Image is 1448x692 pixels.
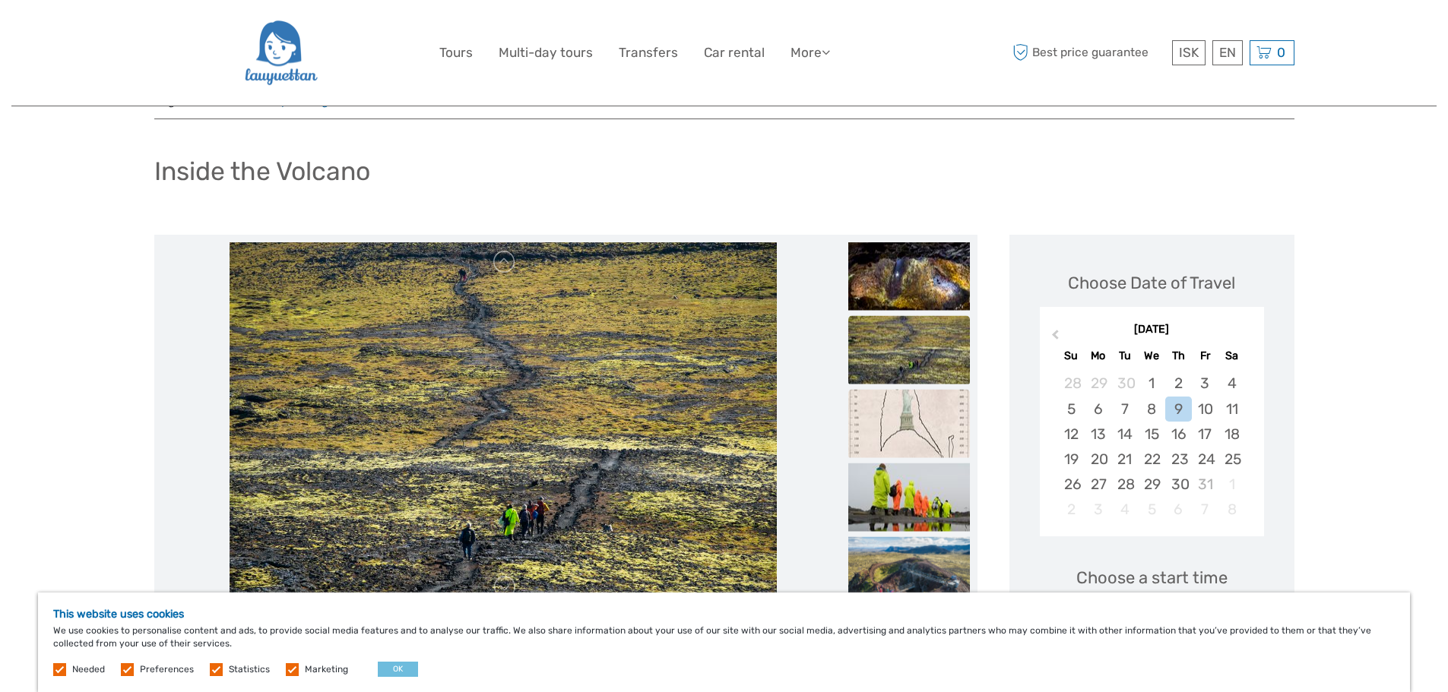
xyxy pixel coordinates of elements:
a: Car rental [704,42,765,64]
div: Choose Saturday, October 18th, 2025 [1218,422,1245,447]
div: Choose Monday, October 20th, 2025 [1085,447,1111,472]
div: Choose Wednesday, October 15th, 2025 [1138,422,1164,447]
label: Marketing [305,663,348,676]
label: Preferences [140,663,194,676]
div: Not available Thursday, November 6th, 2025 [1165,497,1192,522]
div: Fr [1192,346,1218,366]
img: 7ac251c5713f4a2dbe5a120df4a8d976_slider_thumbnail.jpeg [848,242,970,311]
a: More [791,42,830,64]
div: Choose Tuesday, October 14th, 2025 [1111,422,1138,447]
span: Choose a start time [1076,566,1228,589]
div: Choose Friday, October 3rd, 2025 [1192,371,1218,396]
a: Transfers [619,42,678,64]
div: Sa [1218,346,1245,366]
a: Multi-day tours [499,42,593,64]
div: [DATE] [1040,322,1264,338]
label: Statistics [229,663,270,676]
img: 067993594312409d8ae5e9307ead0c2c_slider_thumbnail.jpeg [848,390,970,458]
div: Not available Wednesday, November 5th, 2025 [1138,497,1164,522]
div: EN [1212,40,1243,65]
div: Choose Friday, October 17th, 2025 [1192,422,1218,447]
img: fb0600affdc143718af37a4963468f6f_slider_thumbnail.jpeg [848,316,970,384]
div: Not available Saturday, November 1st, 2025 [1218,472,1245,497]
h1: Inside the Volcano [154,156,370,187]
div: month 2025-10 [1044,371,1259,522]
span: 0 [1275,45,1288,60]
div: Choose Sunday, October 19th, 2025 [1058,447,1085,472]
div: Choose Tuesday, October 7th, 2025 [1111,397,1138,422]
div: Choose Thursday, October 30th, 2025 [1165,472,1192,497]
div: Choose Monday, October 13th, 2025 [1085,422,1111,447]
button: Previous Month [1041,326,1066,350]
div: Choose Date of Travel [1068,271,1235,295]
div: Choose Saturday, October 25th, 2025 [1218,447,1245,472]
div: Choose Saturday, October 11th, 2025 [1218,397,1245,422]
button: OK [378,662,418,677]
div: Choose Wednesday, October 29th, 2025 [1138,472,1164,497]
div: Choose Friday, October 10th, 2025 [1192,397,1218,422]
div: Not available Saturday, November 8th, 2025 [1218,497,1245,522]
div: Choose Sunday, October 5th, 2025 [1058,397,1085,422]
span: Best price guarantee [1009,40,1168,65]
div: Choose Wednesday, October 1st, 2025 [1138,371,1164,396]
div: Choose Monday, October 27th, 2025 [1085,472,1111,497]
label: Needed [72,663,105,676]
div: We [1138,346,1164,366]
p: We're away right now. Please check back later! [21,27,172,39]
div: Choose Wednesday, October 22nd, 2025 [1138,447,1164,472]
div: Choose Friday, October 24th, 2025 [1192,447,1218,472]
img: 2954-36deae89-f5b4-4889-ab42-60a468582106_logo_big.png [243,11,317,94]
div: Choose Sunday, September 28th, 2025 [1058,371,1085,396]
div: Choose Sunday, October 12th, 2025 [1058,422,1085,447]
button: Open LiveChat chat widget [175,24,193,42]
div: Choose Thursday, October 9th, 2025 [1165,397,1192,422]
div: Th [1165,346,1192,366]
div: Choose Monday, September 29th, 2025 [1085,371,1111,396]
div: Su [1058,346,1085,366]
div: Choose Tuesday, September 30th, 2025 [1111,371,1138,396]
div: Choose Wednesday, October 8th, 2025 [1138,397,1164,422]
div: Choose Thursday, October 23rd, 2025 [1165,447,1192,472]
div: Not available Sunday, November 2nd, 2025 [1058,497,1085,522]
div: Not available Tuesday, November 4th, 2025 [1111,497,1138,522]
div: Choose Sunday, October 26th, 2025 [1058,472,1085,497]
div: Not available Friday, October 31st, 2025 [1192,472,1218,497]
div: Not available Monday, November 3rd, 2025 [1085,497,1111,522]
div: Choose Saturday, October 4th, 2025 [1218,371,1245,396]
div: Choose Tuesday, October 28th, 2025 [1111,472,1138,497]
span: ISK [1179,45,1199,60]
div: Choose Thursday, October 2nd, 2025 [1165,371,1192,396]
div: We use cookies to personalise content and ads, to provide social media features and to analyse ou... [38,592,1410,692]
img: 3bd865ff6ee541179b522a110245f5e4_slider_thumbnail.jpeg [848,463,970,532]
div: Choose Thursday, October 16th, 2025 [1165,422,1192,447]
a: Tours [439,42,473,64]
img: 6219c0b50cc84b2caf4641b282fdf69a.jpeg [848,537,970,618]
div: Tu [1111,346,1138,366]
div: Choose Tuesday, October 21st, 2025 [1111,447,1138,472]
h5: This website uses cookies [53,608,1395,621]
div: Not available Friday, November 7th, 2025 [1192,497,1218,522]
img: fb0600affdc143718af37a4963468f6f_main_slider.jpeg [230,242,777,607]
div: Choose Monday, October 6th, 2025 [1085,397,1111,422]
div: Mo [1085,346,1111,366]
